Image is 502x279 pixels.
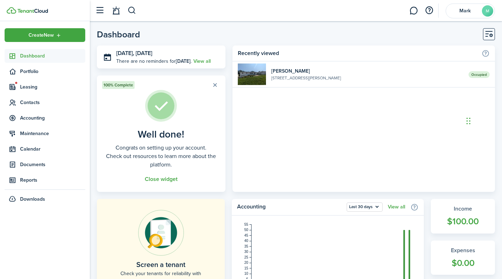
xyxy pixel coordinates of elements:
home-widget-title: Recently viewed [238,49,478,57]
home-widget-title: Accounting [237,202,343,212]
widget-list-item-title: [PERSON_NAME] [271,67,463,75]
tspan: 10 [244,272,249,275]
widget-stats-title: Expenses [438,246,488,255]
span: Leasing [20,83,85,91]
tspan: 35 [244,244,249,248]
span: Maintenance [20,130,85,137]
span: Documents [20,161,85,168]
h3: [DATE], [DATE] [116,49,220,58]
span: 100% Complete [104,82,133,88]
a: Notifications [109,2,123,20]
span: Calendar [20,145,85,153]
tspan: 20 [244,261,249,265]
a: Messaging [407,2,420,20]
tspan: 55 [244,223,249,226]
a: Reports [5,173,85,187]
span: Occupied [469,71,490,78]
img: Online payments [138,210,184,256]
span: Downloads [20,195,45,203]
home-placeholder-title: Screen a tenant [136,259,185,270]
img: TenantCloud [17,9,48,13]
span: Create New [29,33,54,38]
widget-list-item-description: [STREET_ADDRESS][PERSON_NAME] [271,75,463,81]
img: 1 [238,63,266,85]
button: Open resource center [423,5,435,17]
button: Close [210,80,220,90]
button: Open sidebar [93,4,106,17]
span: Portfolio [20,68,85,75]
a: Expenses$0.00 [431,241,495,275]
well-done-description: Congrats on setting up your account. Check out resources to learn more about the platform. [102,144,220,169]
tspan: 45 [244,233,249,237]
span: Mark [451,8,479,13]
button: Open menu [347,202,383,212]
tspan: 25 [244,255,249,259]
p: There are no reminders for . [116,57,192,65]
header-page-title: Dashboard [97,30,140,39]
button: Open menu [5,28,85,42]
span: Contacts [20,99,85,106]
button: Close widget [145,176,178,182]
button: Customise [483,28,495,40]
tspan: 50 [244,228,249,232]
a: Income$100.00 [431,199,495,233]
div: Drag [466,110,471,132]
span: Dashboard [20,52,85,60]
widget-stats-count: $0.00 [438,256,488,270]
a: View all [193,57,211,65]
widget-stats-title: Income [438,205,488,213]
avatar-text: M [482,5,493,17]
a: View all [388,204,405,210]
span: Reports [20,176,85,184]
a: Dashboard [5,49,85,63]
tspan: 30 [244,250,249,254]
well-done-title: Well done! [138,129,184,140]
tspan: 40 [244,239,249,243]
b: [DATE] [176,57,191,65]
button: Search [128,5,136,17]
widget-stats-count: $100.00 [438,215,488,228]
span: Accounting [20,114,85,122]
iframe: Chat Widget [464,103,500,137]
tspan: 15 [244,266,249,270]
button: Last 30 days [347,202,383,212]
img: TenantCloud [7,7,16,14]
